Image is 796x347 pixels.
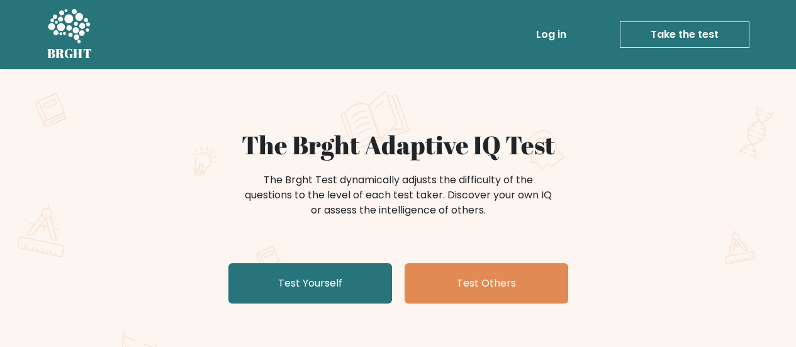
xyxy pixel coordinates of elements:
div: The Brght Test dynamically adjusts the difficulty of the questions to the level of each test take... [241,173,556,218]
a: BRGHT [47,5,92,64]
a: Log in [531,22,571,47]
h1: The Brght Adaptive IQ Test [91,130,705,160]
h5: BRGHT [47,46,92,61]
a: Test Yourself [228,263,392,304]
a: Take the test [620,21,749,48]
a: Test Others [405,263,568,304]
